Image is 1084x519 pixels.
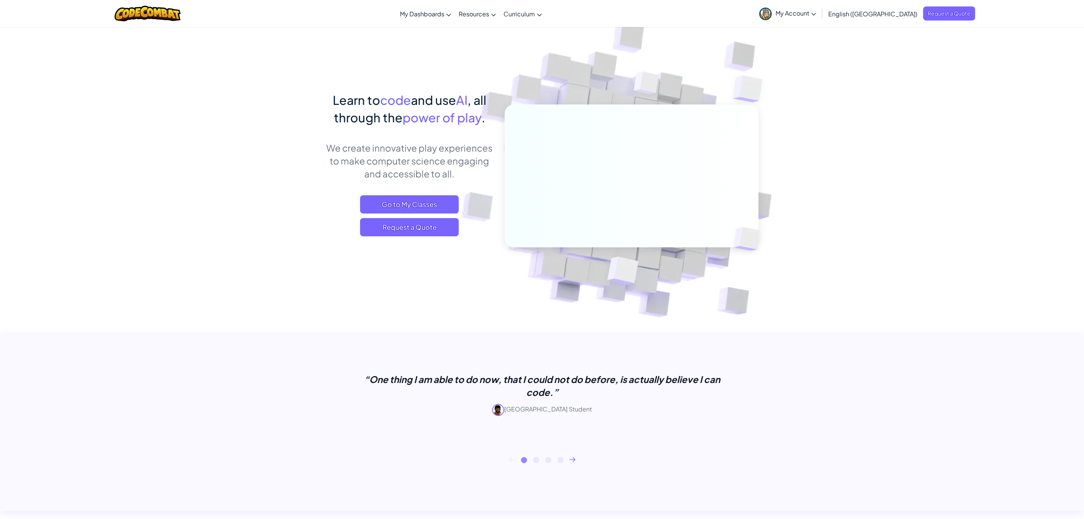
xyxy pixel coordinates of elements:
[360,195,459,214] a: Go to My Classes
[380,92,411,108] span: code
[619,57,674,113] img: Overlap cubes
[521,457,527,463] button: 1
[721,211,778,267] img: Overlap cubes
[455,3,500,24] a: Resources
[115,6,181,21] img: CodeCombat logo
[828,10,917,18] span: English ([GEOGRAPHIC_DATA])
[411,92,456,108] span: and use
[360,218,459,236] a: Request a Quote
[400,10,444,18] span: My Dashboards
[396,3,455,24] a: My Dashboards
[326,141,493,180] p: We create innovative play experiences to make computer science engaging and accessible to all.
[759,8,772,20] img: avatar
[718,57,784,121] img: Overlap cubes
[776,9,816,17] span: My Account
[459,10,489,18] span: Resources
[481,110,485,125] span: .
[588,241,656,304] img: Overlap cubes
[923,6,975,21] a: Request a Quote
[403,110,481,125] span: power of play
[545,457,551,463] button: 3
[456,92,467,108] span: AI
[352,404,732,416] p: [GEOGRAPHIC_DATA] Student
[557,457,563,463] button: 4
[533,457,539,463] button: 2
[500,3,546,24] a: Curriculum
[824,3,921,24] a: English ([GEOGRAPHIC_DATA])
[352,373,732,399] p: “One thing I am able to do now, that I could not do before, is actually believe I can code.”
[503,10,535,18] span: Curriculum
[755,2,820,25] a: My Account
[333,92,380,108] span: Learn to
[492,404,504,416] img: avatar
